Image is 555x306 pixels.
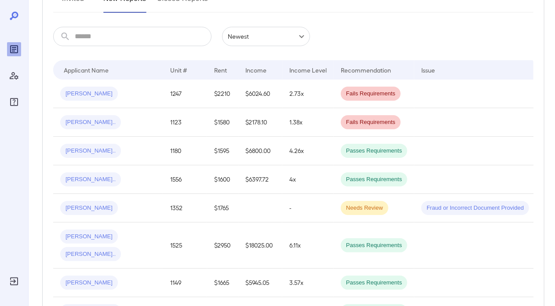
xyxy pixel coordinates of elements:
[341,65,391,75] div: Recommendation
[207,194,238,222] td: $1765
[163,269,207,297] td: 1149
[282,194,334,222] td: -
[7,69,21,83] div: Manage Users
[245,65,267,75] div: Income
[207,165,238,194] td: $1600
[282,222,334,269] td: 6.11x
[207,269,238,297] td: $1665
[238,137,282,165] td: $6800.00
[163,165,207,194] td: 1556
[341,241,407,250] span: Passes Requirements
[222,27,310,46] div: Newest
[60,90,118,98] span: [PERSON_NAME]
[282,269,334,297] td: 3.57x
[341,204,388,212] span: Needs Review
[207,108,238,137] td: $1580
[207,137,238,165] td: $1595
[238,108,282,137] td: $2178.10
[60,233,118,241] span: [PERSON_NAME]
[170,65,187,75] div: Unit #
[238,80,282,108] td: $6024.60
[421,204,529,212] span: Fraud or Incorrect Document Provided
[60,175,121,184] span: [PERSON_NAME]..
[64,65,109,75] div: Applicant Name
[163,137,207,165] td: 1180
[341,279,407,287] span: Passes Requirements
[7,42,21,56] div: Reports
[60,147,121,155] span: [PERSON_NAME]..
[60,279,118,287] span: [PERSON_NAME]
[282,165,334,194] td: 4x
[163,194,207,222] td: 1352
[60,204,118,212] span: [PERSON_NAME]
[163,222,207,269] td: 1525
[238,165,282,194] td: $6397.72
[282,108,334,137] td: 1.38x
[60,250,121,259] span: [PERSON_NAME]..
[421,65,435,75] div: Issue
[341,90,401,98] span: Fails Requirements
[214,65,228,75] div: Rent
[60,118,121,127] span: [PERSON_NAME]..
[341,147,407,155] span: Passes Requirements
[207,80,238,108] td: $2210
[7,95,21,109] div: FAQ
[238,222,282,269] td: $18025.00
[163,108,207,137] td: 1123
[341,175,407,184] span: Passes Requirements
[289,65,327,75] div: Income Level
[282,80,334,108] td: 2.73x
[282,137,334,165] td: 4.26x
[238,269,282,297] td: $5945.05
[341,118,401,127] span: Fails Requirements
[163,80,207,108] td: 1247
[207,222,238,269] td: $2950
[7,274,21,288] div: Log Out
